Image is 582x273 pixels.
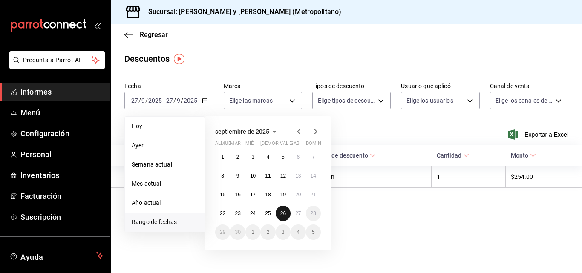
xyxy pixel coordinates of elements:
font: sab [291,141,300,146]
button: 12 de septiembre de 2025 [276,168,291,184]
button: 20 de septiembre de 2025 [291,187,305,202]
span: Monto [511,152,536,159]
abbr: 3 de octubre de 2025 [282,229,285,235]
font: 4 [297,229,300,235]
font: 25 [265,210,271,216]
input: -- [166,97,173,104]
font: Ayuda [20,253,43,262]
button: 4 de octubre de 2025 [291,224,305,240]
button: 11 de septiembre de 2025 [260,168,275,184]
abbr: 7 de septiembre de 2025 [312,154,315,160]
abbr: 30 de septiembre de 2025 [235,229,240,235]
font: 1 [437,174,440,181]
button: 24 de septiembre de 2025 [245,206,260,221]
input: -- [131,97,138,104]
abbr: 24 de septiembre de 2025 [250,210,256,216]
button: 4 de septiembre de 2025 [260,149,275,165]
abbr: 26 de septiembre de 2025 [280,210,286,216]
abbr: sábado [291,141,300,149]
font: Cantidad [437,152,461,159]
abbr: 2 de octubre de 2025 [267,229,270,235]
abbr: 23 de septiembre de 2025 [235,210,240,216]
font: 20 [295,192,301,198]
abbr: 21 de septiembre de 2025 [311,192,316,198]
font: rivalizar [276,141,299,146]
abbr: 20 de septiembre de 2025 [295,192,301,198]
button: 30 de septiembre de 2025 [230,224,245,240]
abbr: 5 de octubre de 2025 [312,229,315,235]
font: almuerzo [215,141,240,146]
font: Elige los usuarios [406,97,453,104]
font: 14 [311,173,316,179]
font: Descuentos [124,54,170,64]
input: ---- [148,97,162,104]
button: 28 de septiembre de 2025 [306,206,321,221]
button: 1 de octubre de 2025 [245,224,260,240]
font: 21 [311,192,316,198]
abbr: 5 de septiembre de 2025 [282,154,285,160]
input: -- [176,97,181,104]
abbr: 25 de septiembre de 2025 [265,210,271,216]
span: Cantidad [437,152,469,159]
button: 17 de septiembre de 2025 [245,187,260,202]
font: / [173,97,176,104]
font: 23 [235,210,240,216]
font: Elige tipos de descuento [318,97,383,104]
button: 25 de septiembre de 2025 [260,206,275,221]
abbr: 1 de octubre de 2025 [251,229,254,235]
font: Elige las marcas [229,97,273,104]
font: Mes actual [132,180,161,187]
font: 16 [235,192,240,198]
button: Marcador de información sobre herramientas [174,54,184,64]
button: 2 de octubre de 2025 [260,224,275,240]
font: 22 [220,210,225,216]
font: Pregunta a Parrot AI [23,57,81,63]
input: -- [141,97,145,104]
abbr: 4 de octubre de 2025 [297,229,300,235]
abbr: 19 de septiembre de 2025 [280,192,286,198]
font: 19 [280,192,286,198]
font: Exportar a Excel [524,131,568,138]
button: 16 de septiembre de 2025 [230,187,245,202]
button: abrir_cajón_menú [94,22,101,29]
abbr: 9 de septiembre de 2025 [236,173,239,179]
font: 1 [221,154,224,160]
font: 10 [250,173,256,179]
abbr: 10 de septiembre de 2025 [250,173,256,179]
input: ---- [183,97,198,104]
abbr: 29 de septiembre de 2025 [220,229,225,235]
abbr: 28 de septiembre de 2025 [311,210,316,216]
font: Usuario que aplicó [401,83,450,89]
button: 5 de septiembre de 2025 [276,149,291,165]
font: Monto [511,152,528,159]
font: 15 [220,192,225,198]
font: 7 [312,154,315,160]
font: Canal de venta [490,83,530,89]
font: 17 [250,192,256,198]
abbr: 11 de septiembre de 2025 [265,173,271,179]
font: $254.00 [511,174,533,181]
font: Menú [20,108,40,117]
abbr: 12 de septiembre de 2025 [280,173,286,179]
font: 29 [220,229,225,235]
button: 3 de septiembre de 2025 [245,149,260,165]
font: 1 [251,229,254,235]
button: 26 de septiembre de 2025 [276,206,291,221]
button: Regresar [124,31,168,39]
abbr: 1 de septiembre de 2025 [221,154,224,160]
font: 3 [251,154,254,160]
button: 29 de septiembre de 2025 [215,224,230,240]
font: Configuración [20,129,69,138]
font: 6 [297,154,300,160]
button: 9 de septiembre de 2025 [230,168,245,184]
font: 5 [312,229,315,235]
font: 18 [265,192,271,198]
font: septiembre de 2025 [215,128,269,135]
button: 10 de septiembre de 2025 [245,168,260,184]
font: 27 [295,210,301,216]
font: 30 [235,229,240,235]
button: Pregunta a Parrot AI [9,51,105,69]
font: 3 [282,229,285,235]
font: 12 [280,173,286,179]
button: 6 de septiembre de 2025 [291,149,305,165]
